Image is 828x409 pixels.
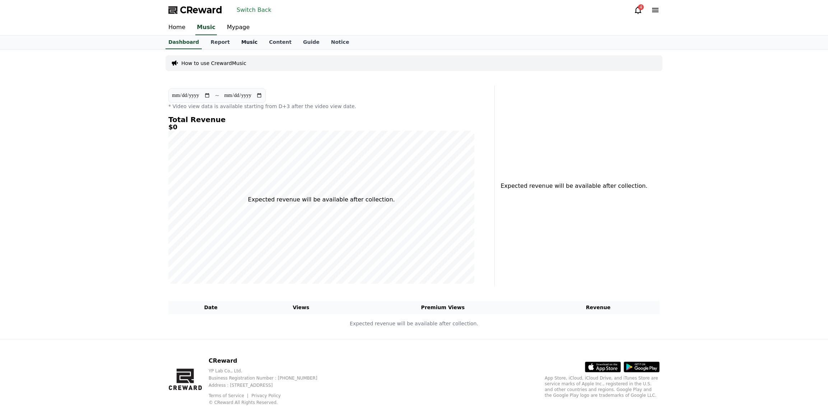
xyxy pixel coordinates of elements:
[234,4,274,16] button: Switch Back
[195,20,217,35] a: Music
[209,368,329,374] p: YP Lab Co., Ltd.
[501,182,643,190] p: Expected revenue will be available after collection.
[248,195,395,204] p: Expected revenue will be available after collection.
[209,382,329,388] p: Address : [STREET_ADDRESS]
[169,320,659,327] p: Expected revenue will be available after collection.
[634,6,642,14] a: 4
[209,400,329,405] p: © CReward All Rights Reserved.
[181,60,246,67] a: How to use CrewardMusic
[251,393,281,398] a: Privacy Policy
[168,4,222,16] a: CReward
[168,124,474,131] h5: $0
[168,103,474,110] p: * Video view data is available starting from D+3 after the video view date.
[221,20,255,35] a: Mypage
[209,357,329,365] p: CReward
[297,36,325,49] a: Guide
[166,36,202,49] a: Dashboard
[537,301,660,314] th: Revenue
[168,301,253,314] th: Date
[545,375,660,398] p: App Store, iCloud, iCloud Drive, and iTunes Store are service marks of Apple Inc., registered in ...
[236,36,263,49] a: Music
[215,91,219,100] p: ~
[325,36,355,49] a: Notice
[349,301,537,314] th: Premium Views
[168,116,474,124] h4: Total Revenue
[180,4,222,16] span: CReward
[263,36,297,49] a: Content
[638,4,644,10] div: 4
[163,20,191,35] a: Home
[253,301,349,314] th: Views
[209,375,329,381] p: Business Registration Number : [PHONE_NUMBER]
[205,36,236,49] a: Report
[209,393,250,398] a: Terms of Service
